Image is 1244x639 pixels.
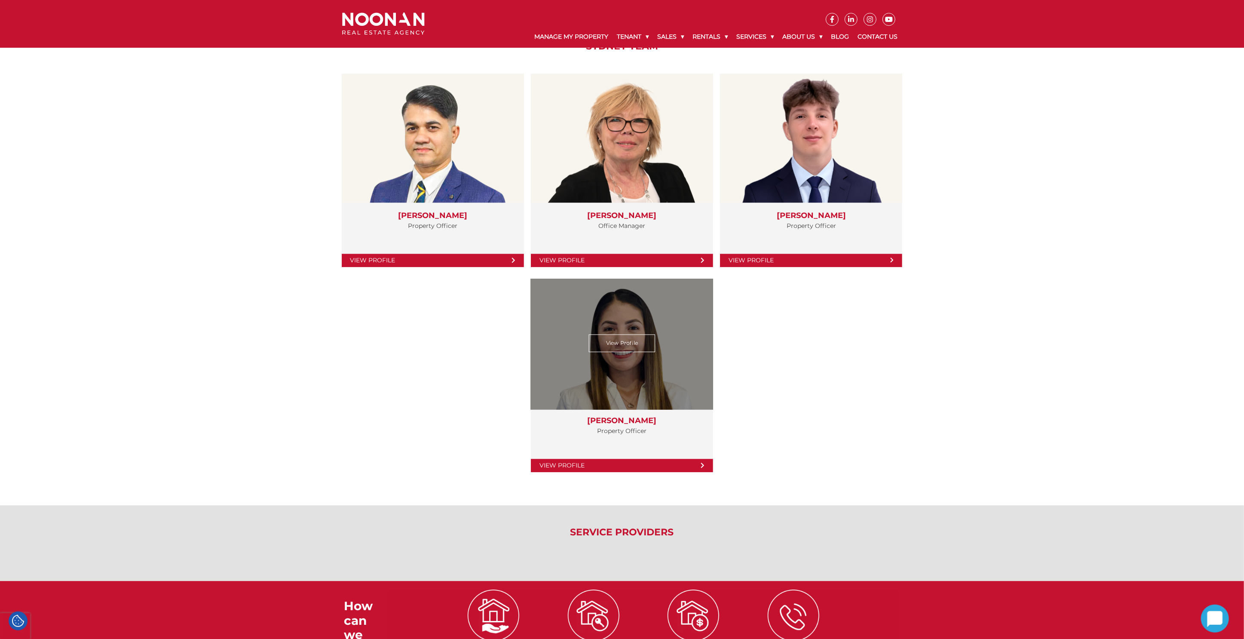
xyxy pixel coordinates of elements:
[853,26,902,48] a: Contact Us
[827,26,853,48] a: Blog
[9,611,28,630] div: Cookie Settings
[539,426,705,436] p: Property Officer
[530,26,613,48] a: Manage My Property
[539,211,705,221] h3: [PERSON_NAME]
[778,26,827,48] a: About Us
[539,416,705,426] h3: [PERSON_NAME]
[613,26,653,48] a: Tenant
[531,254,713,267] a: View Profile
[720,254,902,267] a: View Profile
[531,459,713,472] a: View Profile
[336,527,909,538] h2: Service Providers
[342,254,524,267] a: View Profile
[350,221,515,231] p: Property Officer
[653,26,688,48] a: Sales
[342,12,425,35] img: Noonan Real Estate Agency
[729,221,894,231] p: Property Officer
[350,211,515,221] h3: [PERSON_NAME]
[688,26,732,48] a: Rentals
[729,211,894,221] h3: [PERSON_NAME]
[732,26,778,48] a: Services
[539,221,705,231] p: Office Manager
[589,334,656,352] a: View Profile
